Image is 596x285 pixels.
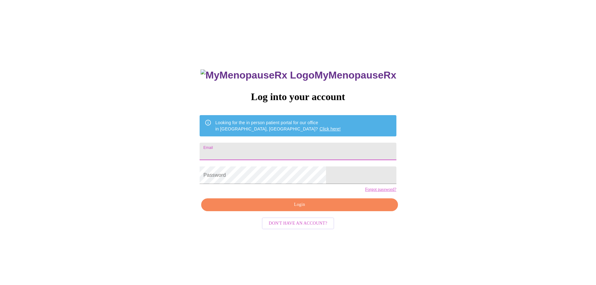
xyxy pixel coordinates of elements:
span: Don't have an account? [269,220,327,227]
span: Login [208,201,390,209]
a: Don't have an account? [260,220,336,226]
button: Don't have an account? [262,217,334,230]
a: Forgot password? [365,187,396,192]
h3: MyMenopauseRx [201,69,396,81]
button: Login [201,198,398,211]
img: MyMenopauseRx Logo [201,69,314,81]
div: Looking for the in person patient portal for our office in [GEOGRAPHIC_DATA], [GEOGRAPHIC_DATA]? [215,117,341,135]
a: Click here! [319,126,341,131]
h3: Log into your account [200,91,396,103]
